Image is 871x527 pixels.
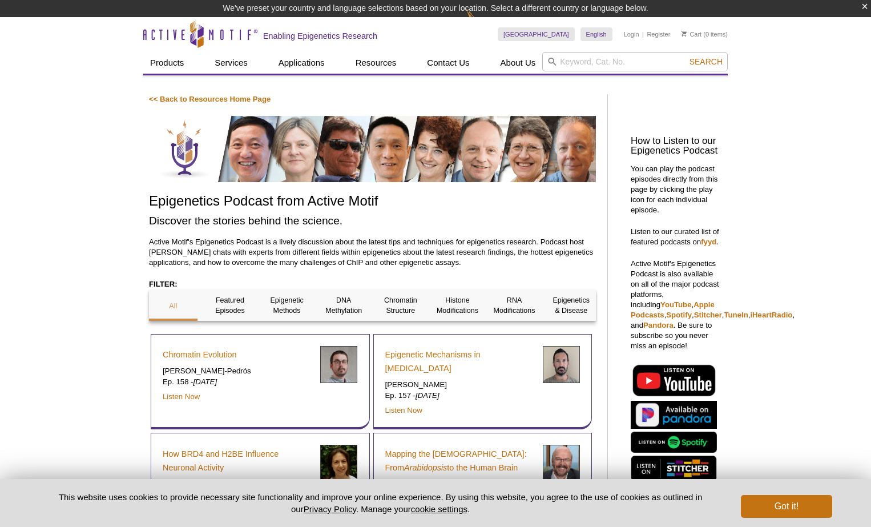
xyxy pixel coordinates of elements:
[404,463,447,472] em: Arabidopsis
[272,52,332,74] a: Applications
[682,31,687,37] img: Your Cart
[149,237,596,268] p: Active Motif's Epigenetics Podcast is a lively discussion about the latest tips and techniques fo...
[631,401,717,429] img: Listen on Pandora
[498,27,575,41] a: [GEOGRAPHIC_DATA]
[643,321,674,329] a: Pandora
[547,295,595,316] p: Epigenetics & Disease
[631,164,722,215] p: You can play the podcast episodes directly from this page by clicking the play icon for each indi...
[543,346,580,383] img: Luca Magnani headshot
[682,27,728,41] li: (0 items)
[208,52,255,74] a: Services
[642,27,644,41] li: |
[385,380,534,390] p: [PERSON_NAME]
[631,300,715,319] a: Apple Podcasts
[543,445,580,482] img: Joseph Ecker headshot
[580,27,612,41] a: English
[494,52,543,74] a: About Us
[263,31,377,41] h2: Enabling Epigenetics Research
[631,227,722,247] p: Listen to our curated list of featured podcasts on .
[433,295,482,316] p: Histone Modifications
[411,504,467,514] button: cookie settings
[631,432,717,453] img: Listen on Spotify
[694,311,722,319] a: Stitcher
[149,116,596,182] img: Discover the stories behind the science.
[39,491,722,515] p: This website uses cookies to provide necessary site functionality and improve your online experie...
[701,238,716,246] a: fyyd
[689,57,723,66] span: Search
[490,295,539,316] p: RNA Modifications
[666,311,692,319] a: Spotify
[143,52,191,74] a: Products
[149,280,178,288] strong: FILTER:
[149,213,596,228] h2: Discover the stories behind the science.
[320,445,357,482] img: Erica Korb headshot
[320,346,357,383] img: Arnau Sebe Pedros headshot
[385,406,422,415] a: Listen Now
[631,456,717,481] img: Listen on Stitcher
[149,95,271,103] a: << Back to Resources Home Page
[163,348,237,361] a: Chromatin Evolution
[741,495,832,518] button: Got it!
[149,301,197,311] p: All
[163,447,312,474] a: How BRD4 and H2BE Influence Neuronal Activity
[416,391,439,400] em: [DATE]
[163,366,312,376] p: [PERSON_NAME]-Pedrós
[660,300,691,309] a: YouTube
[466,9,497,35] img: Change Here
[631,136,722,156] h3: How to Listen to our Epigenetics Podcast
[631,259,722,351] p: Active Motif's Epigenetics Podcast is also available on all of the major podcast platforms, inclu...
[320,295,368,316] p: DNA Methylation
[385,447,534,474] a: Mapping the [DEMOGRAPHIC_DATA]: FromArabidopsisto the Human Brain
[631,363,717,398] img: Listen on YouTube
[724,311,748,319] a: TuneIn
[206,295,255,316] p: Featured Episodes
[750,311,792,319] a: iHeartRadio
[304,504,356,514] a: Privacy Policy
[163,392,200,401] a: Listen Now
[420,52,476,74] a: Contact Us
[349,52,404,74] a: Resources
[686,57,726,67] button: Search
[149,194,596,210] h1: Epigenetics Podcast from Active Motif
[385,348,534,375] a: Epigenetic Mechanisms in [MEDICAL_DATA]
[624,30,639,38] a: Login
[385,391,534,401] p: Ep. 157 -
[193,377,217,386] em: [DATE]
[263,295,311,316] p: Epigenetic Methods
[542,52,728,71] input: Keyword, Cat. No.
[647,30,670,38] a: Register
[163,377,312,387] p: Ep. 158 -
[682,30,701,38] a: Cart
[377,295,425,316] p: Chromatin Structure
